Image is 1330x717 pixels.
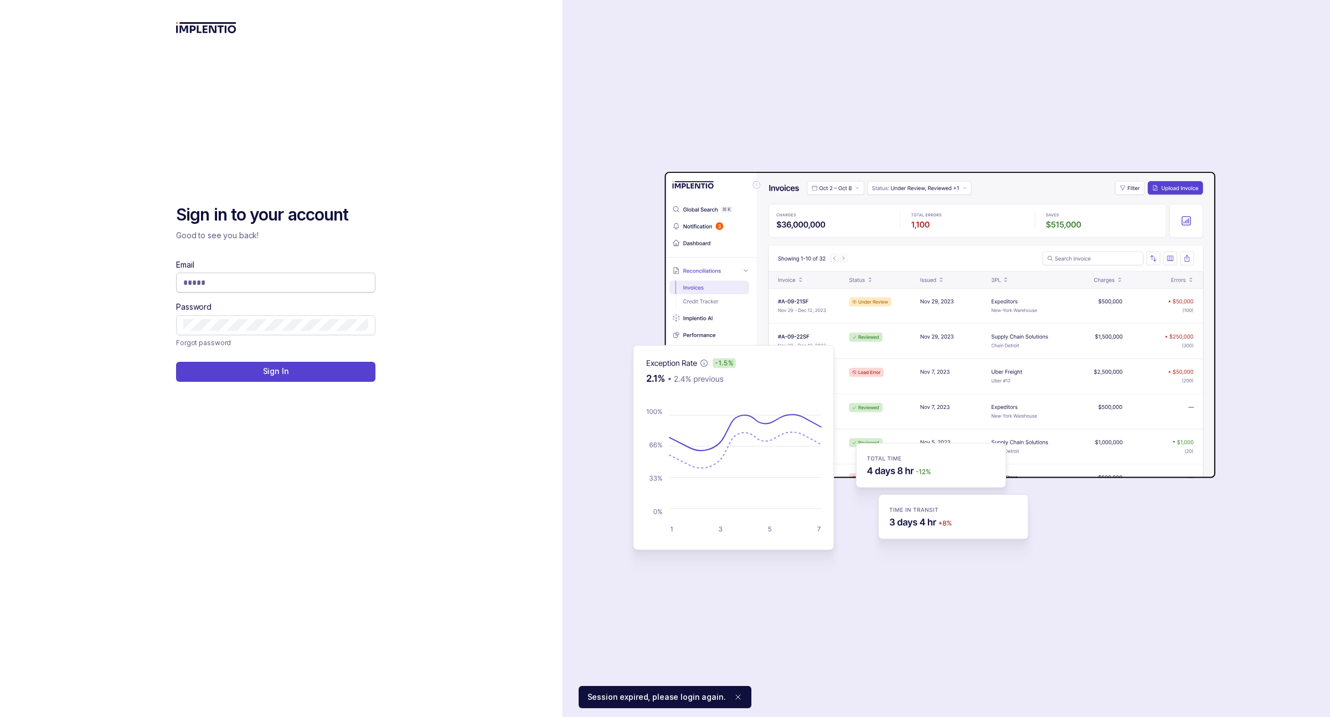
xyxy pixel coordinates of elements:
label: Password [176,301,212,313]
p: Forgot password [176,337,231,349]
p: Session expired, please login again. [587,692,726,703]
img: signin-background.svg [594,137,1220,580]
img: logo [176,22,236,33]
button: Sign In [176,362,375,382]
h2: Sign in to your account [176,204,375,226]
a: Link Forgot password [176,337,231,349]
label: Email [176,259,194,270]
p: Sign In [263,366,289,377]
p: Good to see you back! [176,230,375,241]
